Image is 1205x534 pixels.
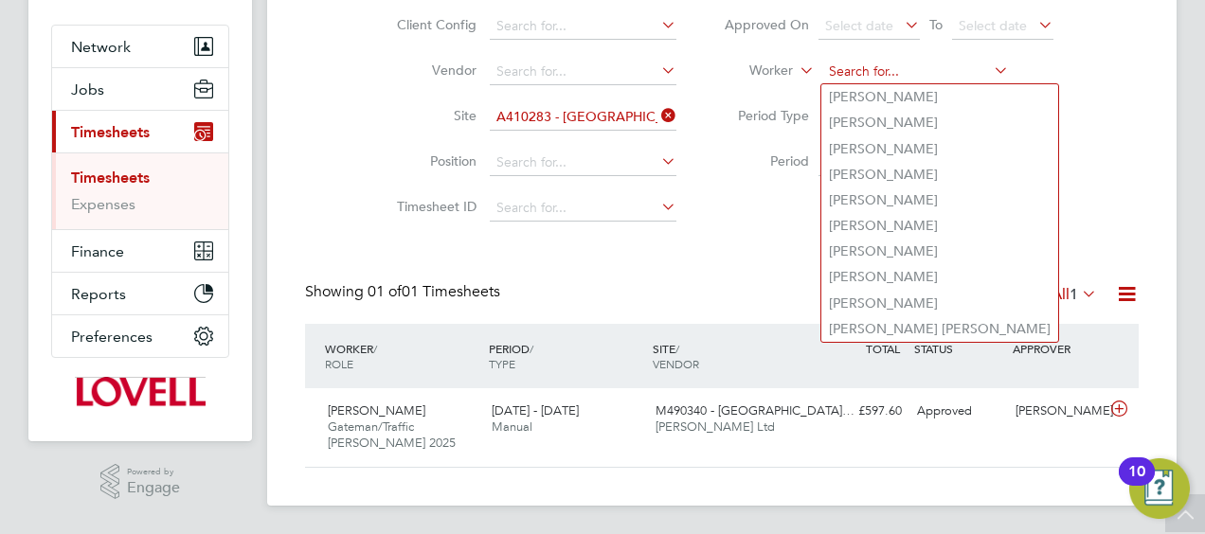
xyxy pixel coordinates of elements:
[71,285,126,303] span: Reports
[490,104,676,131] input: Search for...
[924,12,948,37] span: To
[821,239,1058,264] li: [PERSON_NAME]
[1052,285,1097,304] label: All
[724,16,809,33] label: Approved On
[71,38,131,56] span: Network
[653,356,699,371] span: VENDOR
[1128,472,1145,496] div: 10
[71,328,153,346] span: Preferences
[391,152,477,169] label: Position
[52,111,228,152] button: Timesheets
[1008,331,1106,365] div: APPROVER
[373,341,377,356] span: /
[490,59,676,85] input: Search for...
[821,84,1058,110] li: [PERSON_NAME]
[708,62,793,80] label: Worker
[305,282,504,302] div: Showing
[822,59,1009,85] input: Search for...
[811,396,909,427] div: £597.60
[959,17,1027,34] span: Select date
[656,402,854,418] span: M490340 - [GEOGRAPHIC_DATA]…
[656,418,775,435] span: [PERSON_NAME] Ltd
[866,341,900,356] span: TOTAL
[821,187,1058,213] li: [PERSON_NAME]
[909,331,1008,365] div: STATUS
[52,68,228,110] button: Jobs
[490,150,676,176] input: Search for...
[648,331,812,381] div: SITE
[71,80,104,98] span: Jobs
[75,377,205,407] img: lovell-logo-retina.png
[821,136,1058,162] li: [PERSON_NAME]
[821,291,1058,316] li: [PERSON_NAME]
[492,402,579,418] span: [DATE] - [DATE]
[391,107,477,124] label: Site
[489,356,515,371] span: TYPE
[675,341,679,356] span: /
[100,464,181,500] a: Powered byEngage
[71,169,150,187] a: Timesheets
[821,264,1058,290] li: [PERSON_NAME]
[51,377,229,407] a: Go to home page
[909,396,1008,427] div: Approved
[821,110,1058,135] li: [PERSON_NAME]
[127,480,180,496] span: Engage
[1008,396,1106,427] div: [PERSON_NAME]
[368,282,402,301] span: 01 of
[492,418,532,435] span: Manual
[391,16,477,33] label: Client Config
[530,341,533,356] span: /
[368,282,500,301] span: 01 Timesheets
[484,331,648,381] div: PERIOD
[490,13,676,40] input: Search for...
[52,230,228,272] button: Finance
[328,418,456,451] span: Gateman/Traffic [PERSON_NAME] 2025
[52,273,228,314] button: Reports
[127,464,180,480] span: Powered by
[71,123,150,141] span: Timesheets
[320,331,484,381] div: WORKER
[71,242,124,260] span: Finance
[1070,285,1078,304] span: 1
[325,356,353,371] span: ROLE
[71,195,135,213] a: Expenses
[724,107,809,124] label: Period Type
[52,152,228,229] div: Timesheets
[821,162,1058,187] li: [PERSON_NAME]
[391,198,477,215] label: Timesheet ID
[490,195,676,222] input: Search for...
[391,62,477,79] label: Vendor
[52,26,228,67] button: Network
[825,17,893,34] span: Select date
[328,402,425,418] span: [PERSON_NAME]
[821,316,1058,342] li: [PERSON_NAME] [PERSON_NAME]
[1129,458,1190,519] button: Open Resource Center, 10 new notifications
[52,315,228,357] button: Preferences
[821,213,1058,239] li: [PERSON_NAME]
[724,152,809,169] label: Period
